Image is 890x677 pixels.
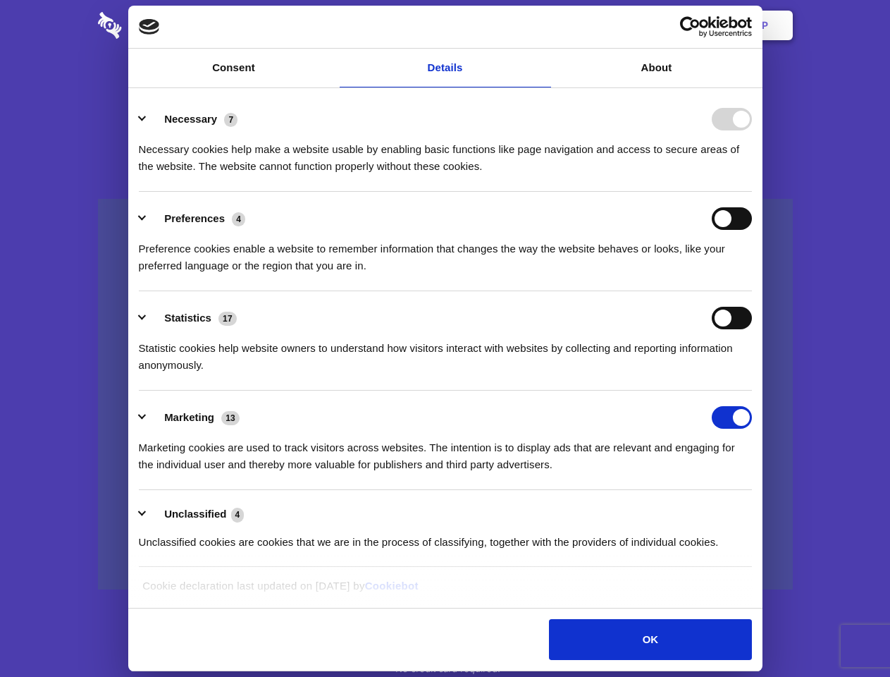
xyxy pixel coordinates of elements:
button: Preferences (4) [139,207,254,230]
button: Marketing (13) [139,406,249,429]
button: Necessary (7) [139,108,247,130]
a: Consent [128,49,340,87]
a: Wistia video thumbnail [98,199,793,590]
h1: Eliminate Slack Data Loss. [98,63,793,114]
div: Cookie declaration last updated on [DATE] by [132,578,758,605]
span: 17 [218,312,237,326]
a: Details [340,49,551,87]
img: logo-wordmark-white-trans-d4663122ce5f474addd5e946df7df03e33cb6a1c49d2221995e7729f52c070b2.svg [98,12,218,39]
button: Unclassified (4) [139,506,253,523]
div: Statistic cookies help website owners to understand how visitors interact with websites by collec... [139,329,752,374]
label: Necessary [164,113,217,125]
button: OK [549,619,751,660]
a: About [551,49,762,87]
a: Usercentrics Cookiebot - opens in a new window [629,16,752,37]
a: Login [639,4,700,47]
button: Statistics (17) [139,307,246,329]
label: Preferences [164,212,225,224]
a: Contact [571,4,636,47]
h4: Auto-redaction of sensitive data, encrypted data sharing and self-destructing private chats. Shar... [98,128,793,175]
a: Pricing [414,4,475,47]
div: Unclassified cookies are cookies that we are in the process of classifying, together with the pro... [139,523,752,551]
span: 7 [224,113,237,127]
label: Statistics [164,312,211,324]
div: Preference cookies enable a website to remember information that changes the way the website beha... [139,230,752,274]
div: Necessary cookies help make a website usable by enabling basic functions like page navigation and... [139,130,752,175]
span: 4 [232,212,245,226]
label: Marketing [164,411,214,423]
div: Marketing cookies are used to track visitors across websites. The intention is to display ads tha... [139,429,752,473]
img: logo [139,19,160,35]
span: 13 [221,411,240,425]
a: Cookiebot [365,580,419,592]
span: 4 [231,508,245,522]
